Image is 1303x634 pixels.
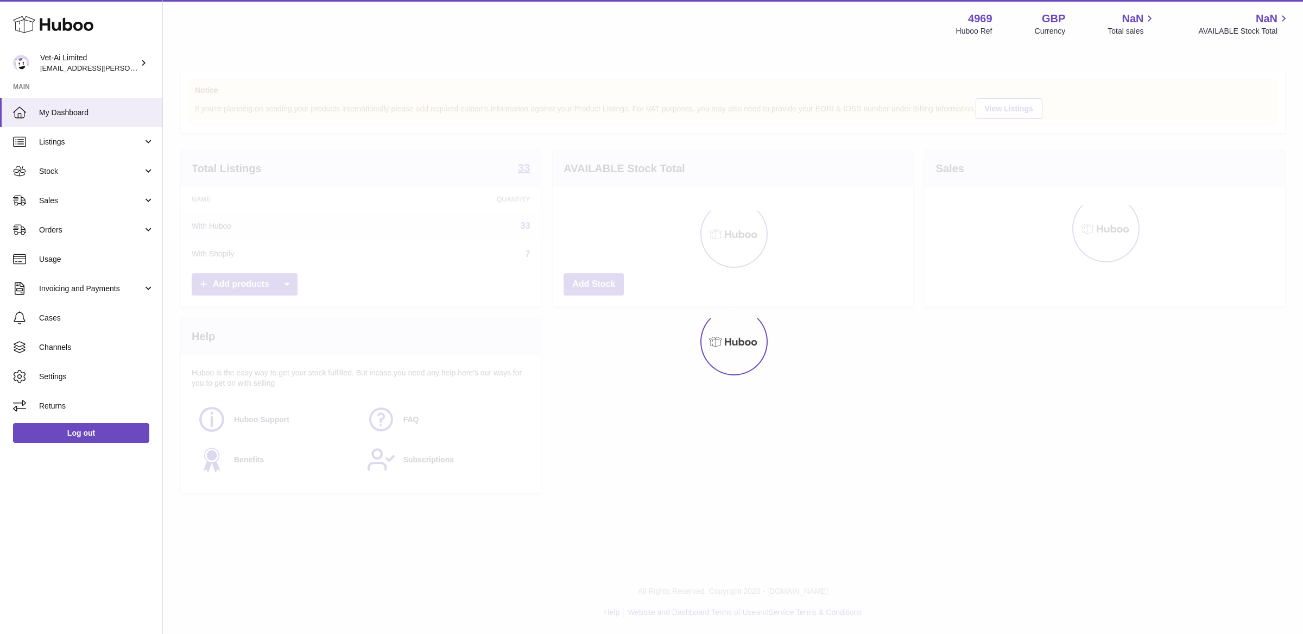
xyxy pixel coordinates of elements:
div: Vet-Ai Limited [40,53,138,73]
span: Invoicing and Payments [39,284,143,294]
strong: 4969 [968,11,992,26]
span: Cases [39,313,154,323]
div: Huboo Ref [956,26,992,36]
div: Currency [1035,26,1066,36]
span: Stock [39,166,143,177]
span: Channels [39,342,154,353]
span: AVAILABLE Stock Total [1198,26,1290,36]
a: NaN Total sales [1108,11,1156,36]
span: [EMAIL_ADDRESS][PERSON_NAME][DOMAIN_NAME] [40,64,218,72]
strong: GBP [1042,11,1065,26]
span: NaN [1122,11,1143,26]
a: NaN AVAILABLE Stock Total [1198,11,1290,36]
span: My Dashboard [39,108,154,118]
span: NaN [1256,11,1277,26]
span: Returns [39,401,154,411]
span: Total sales [1108,26,1156,36]
span: Usage [39,254,154,265]
span: Orders [39,225,143,235]
a: Log out [13,423,149,443]
span: Listings [39,137,143,147]
span: Settings [39,372,154,382]
img: abbey.fraser-roe@vet-ai.com [13,55,29,71]
span: Sales [39,196,143,206]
